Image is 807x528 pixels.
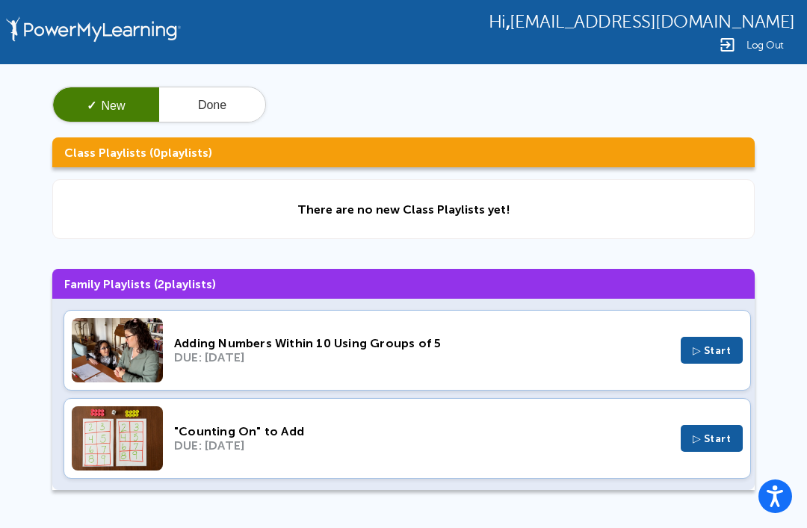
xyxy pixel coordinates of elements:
div: DUE: [DATE] [174,350,670,364]
img: Thumbnail [72,406,163,470]
div: DUE: [DATE] [174,438,670,453]
div: "Counting On" to Add [174,424,670,438]
img: Logout Icon [718,36,736,54]
span: ✓ [87,99,96,112]
div: Adding Numbers Within 10 Using Groups of 5 [174,336,670,350]
div: , [489,10,795,32]
button: ▷ Start [681,425,743,452]
span: 2 [158,277,164,291]
div: There are no new Class Playlists yet! [297,202,510,217]
button: ✓New [53,87,159,123]
h3: Class Playlists ( playlists) [52,137,755,167]
span: ▷ Start [693,344,732,357]
span: Hi [489,12,506,32]
span: 0 [153,146,161,160]
h3: Family Playlists ( playlists) [52,269,755,299]
button: ▷ Start [681,337,743,364]
span: ▷ Start [693,432,732,445]
span: [EMAIL_ADDRESS][DOMAIN_NAME] [510,12,795,32]
button: Done [159,87,265,123]
span: Log Out [746,40,784,51]
img: Thumbnail [72,318,163,382]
